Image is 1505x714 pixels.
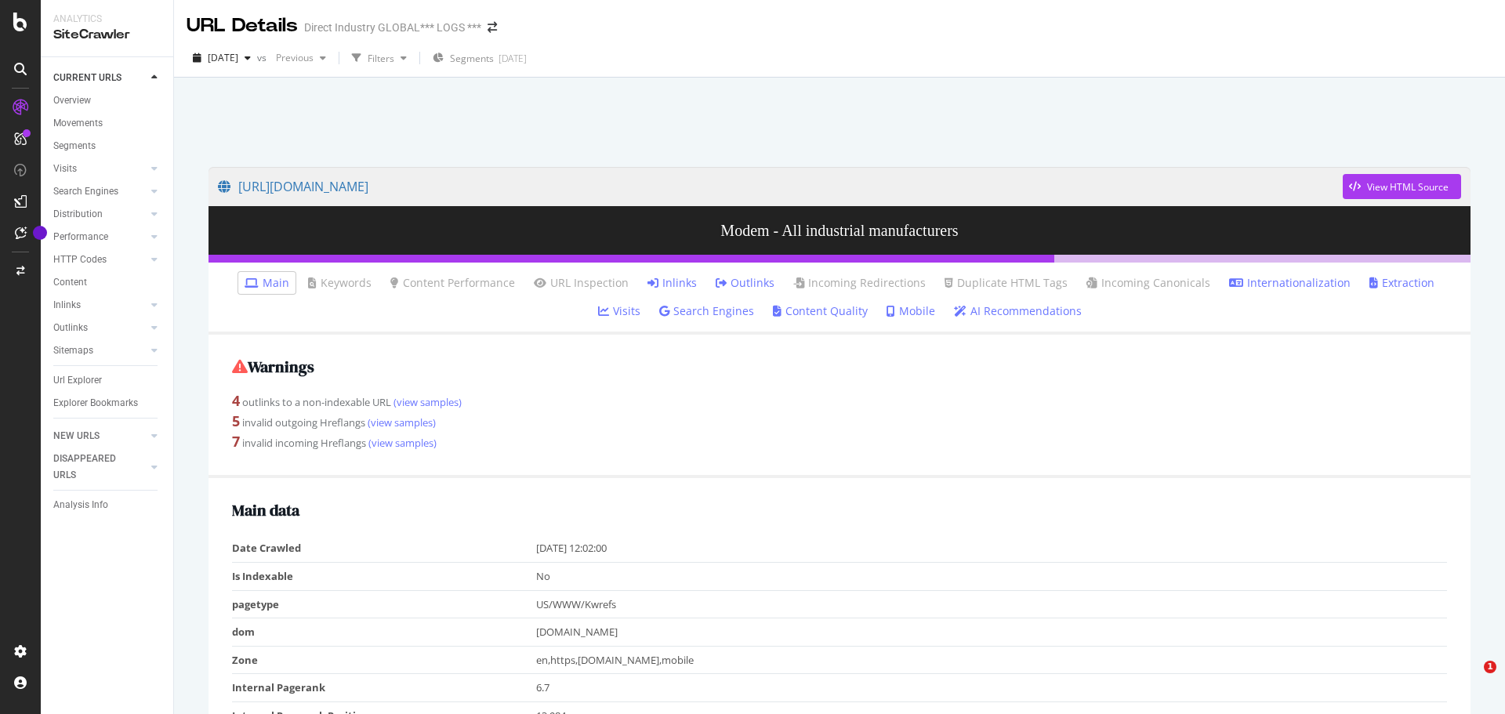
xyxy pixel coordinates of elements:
[53,252,107,268] div: HTTP Codes
[499,52,527,65] div: [DATE]
[270,45,332,71] button: Previous
[53,92,91,109] div: Overview
[304,20,481,35] div: Direct Industry GLOBAL*** LOGS ***
[53,428,147,444] a: NEW URLS
[53,372,162,389] a: Url Explorer
[536,618,1448,647] td: [DOMAIN_NAME]
[536,674,1448,702] td: 6.7
[1369,275,1434,291] a: Extraction
[647,275,697,291] a: Inlinks
[232,432,1447,452] div: invalid incoming Hreflangs
[53,183,118,200] div: Search Engines
[365,415,436,429] a: (view samples)
[232,358,1447,375] h2: Warnings
[346,45,413,71] button: Filters
[366,436,437,450] a: (view samples)
[534,275,629,291] a: URL Inspection
[257,51,270,64] span: vs
[53,395,138,411] div: Explorer Bookmarks
[245,275,289,291] a: Main
[232,562,536,590] td: Is Indexable
[218,167,1343,206] a: [URL][DOMAIN_NAME]
[53,343,147,359] a: Sitemaps
[53,320,147,336] a: Outlinks
[536,590,1448,618] td: US/WWW/Kwrefs
[232,646,536,674] td: Zone
[954,303,1082,319] a: AI Recommendations
[53,138,96,154] div: Segments
[232,618,536,647] td: dom
[232,674,536,702] td: Internal Pagerank
[53,183,147,200] a: Search Engines
[426,45,533,71] button: Segments[DATE]
[536,646,1448,674] td: en,https,[DOMAIN_NAME],mobile
[450,52,494,65] span: Segments
[1229,275,1351,291] a: Internationalization
[53,343,93,359] div: Sitemaps
[53,274,87,291] div: Content
[53,115,103,132] div: Movements
[53,206,103,223] div: Distribution
[53,451,132,484] div: DISAPPEARED URLS
[53,229,147,245] a: Performance
[270,51,314,64] span: Previous
[53,297,81,314] div: Inlinks
[232,432,240,451] strong: 7
[53,138,162,154] a: Segments
[232,590,536,618] td: pagetype
[773,303,868,319] a: Content Quality
[536,562,1448,590] td: No
[1484,661,1496,673] span: 1
[53,13,161,26] div: Analytics
[53,497,108,513] div: Analysis Info
[945,275,1068,291] a: Duplicate HTML Tags
[232,391,1447,411] div: outlinks to a non-indexable URL
[1086,275,1210,291] a: Incoming Canonicals
[53,115,162,132] a: Movements
[887,303,935,319] a: Mobile
[208,51,238,64] span: 2025 Aug. 18th
[187,13,298,39] div: URL Details
[232,391,240,410] strong: 4
[390,275,515,291] a: Content Performance
[1343,174,1461,199] button: View HTML Source
[232,411,240,430] strong: 5
[33,226,47,240] div: Tooltip anchor
[53,70,121,86] div: CURRENT URLS
[53,26,161,44] div: SiteCrawler
[53,274,162,291] a: Content
[53,497,162,513] a: Analysis Info
[368,52,394,65] div: Filters
[793,275,926,291] a: Incoming Redirections
[53,161,147,177] a: Visits
[536,535,1448,562] td: [DATE] 12:02:00
[187,45,257,71] button: [DATE]
[659,303,754,319] a: Search Engines
[53,229,108,245] div: Performance
[1452,661,1489,698] iframe: Intercom live chat
[53,395,162,411] a: Explorer Bookmarks
[53,70,147,86] a: CURRENT URLS
[53,206,147,223] a: Distribution
[53,161,77,177] div: Visits
[53,297,147,314] a: Inlinks
[716,275,774,291] a: Outlinks
[53,252,147,268] a: HTTP Codes
[53,320,88,336] div: Outlinks
[598,303,640,319] a: Visits
[53,428,100,444] div: NEW URLS
[488,22,497,33] div: arrow-right-arrow-left
[232,502,1447,519] h2: Main data
[53,372,102,389] div: Url Explorer
[1367,180,1449,194] div: View HTML Source
[53,451,147,484] a: DISAPPEARED URLS
[232,535,536,562] td: Date Crawled
[209,206,1471,255] h3: Modem - All industrial manufacturers
[232,411,1447,432] div: invalid outgoing Hreflangs
[53,92,162,109] a: Overview
[308,275,372,291] a: Keywords
[391,395,462,409] a: (view samples)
